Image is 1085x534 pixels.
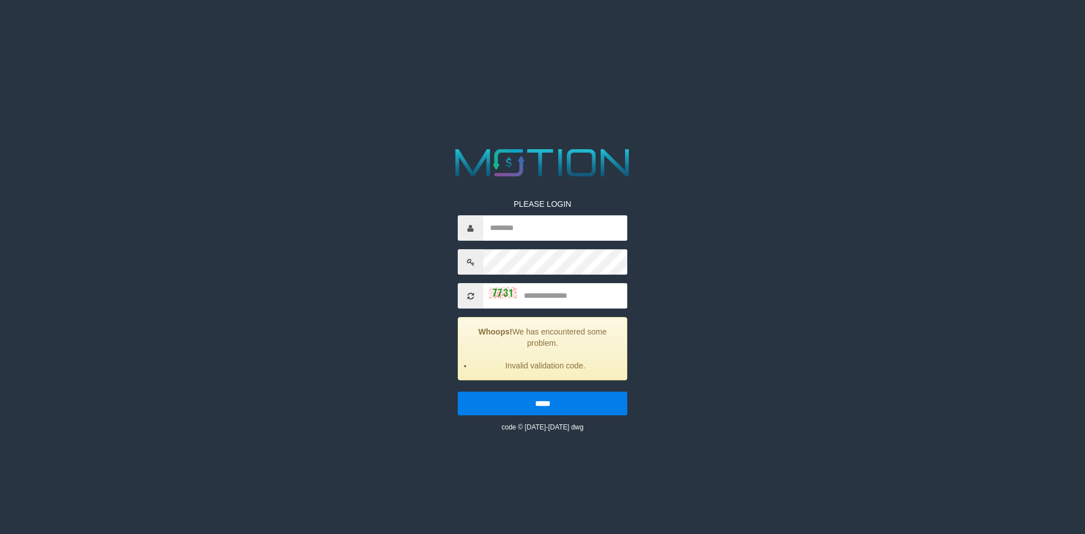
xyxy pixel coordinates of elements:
[458,317,627,380] div: We has encountered some problem.
[472,360,618,371] li: Invalid validation code.
[458,198,627,210] p: PLEASE LOGIN
[489,287,517,298] img: captcha
[501,423,583,431] small: code © [DATE]-[DATE] dwg
[479,327,513,336] strong: Whoops!
[448,144,637,181] img: MOTION_logo.png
